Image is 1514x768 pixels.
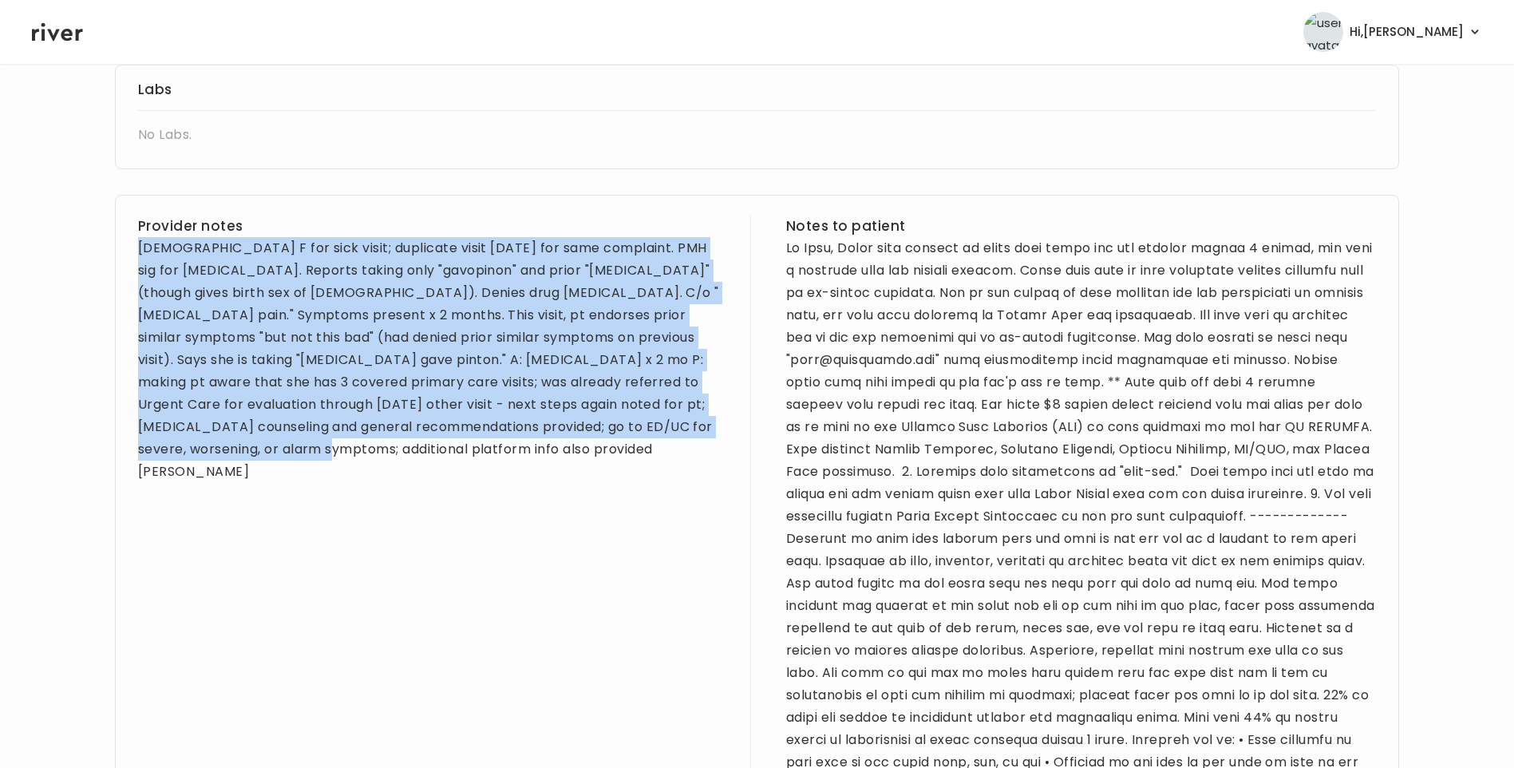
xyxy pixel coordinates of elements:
[1303,12,1343,52] img: user avatar
[138,215,728,237] h3: Provider notes
[1350,21,1464,43] span: Hi, [PERSON_NAME]
[138,237,728,483] div: [DEMOGRAPHIC_DATA] F for sick visit; duplicate visit [DATE] for same complaint. PMH sig for [MEDI...
[1303,12,1482,52] button: user avatarHi,[PERSON_NAME]
[138,124,1376,146] div: No Labs.
[786,215,1376,237] h3: Notes to patient
[138,78,1376,101] h3: Labs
